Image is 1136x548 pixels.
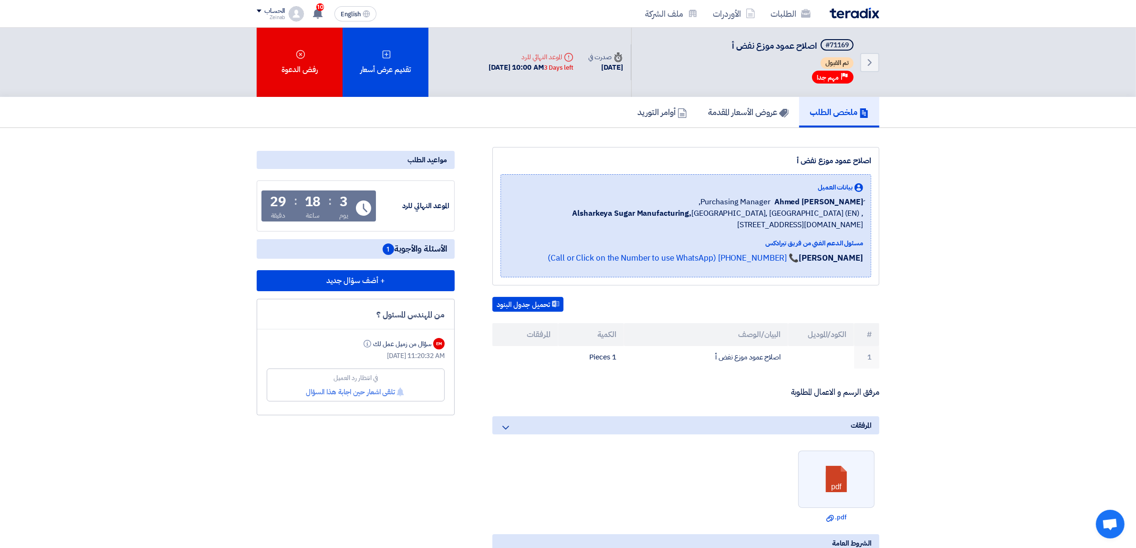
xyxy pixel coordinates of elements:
td: اصلاح عمود موزع نفض أ [624,346,789,369]
div: صدرت في [589,52,623,62]
a: Open chat [1096,510,1125,538]
div: [DATE] [589,62,623,73]
strong: [PERSON_NAME] [799,252,863,264]
td: 1 [854,346,879,369]
p: مرفق الرسم و الاعمال المطلوبة [492,388,879,397]
h5: ملخص الطلب [810,106,869,117]
div: اصلاح عمود موزع نفض أ [500,155,871,167]
span: English [341,11,361,18]
th: # [854,323,879,346]
a: الأوردرات [705,2,763,25]
a: أوامر التوريد [627,97,698,127]
span: بيانات العميل [818,182,853,192]
div: Zeinab [257,15,285,20]
a: الطلبات [763,2,818,25]
th: المرفقات [492,323,558,346]
a: ملف الشركة [637,2,705,25]
td: 1 Pieces [558,346,624,369]
span: الأسئلة والأجوبة [383,243,447,255]
div: #71169 [825,42,849,49]
div: 3 [340,195,348,209]
th: الكمية [558,323,624,346]
div: ساعة [306,211,320,221]
div: دقيقة [271,211,286,221]
span: تم القبول [821,57,854,69]
span: مهم جدا [817,73,839,82]
span: اصلاح عمود موزع نفض أ [732,39,817,52]
div: يوم [339,211,348,221]
div: تلقى اشعار حين اجابة هذا السؤال [306,387,406,398]
div: [DATE] 10:00 AM [489,62,573,73]
span: Purchasing Manager, [698,196,771,208]
h5: عروض الأسعار المقدمة [708,106,789,117]
div: الموعد النهائي للرد [489,52,573,62]
a: 📞 [PHONE_NUMBER] (Call or Click on the Number to use WhatsApp) [548,252,799,264]
div: سؤال من زميل عمل لك [362,339,431,349]
div: : [328,192,332,210]
a: .pdf [801,513,872,522]
a: ملخص الطلب [799,97,879,127]
div: 3 Days left [544,63,573,73]
div: [DATE] 11:20:32 AM [267,351,445,361]
button: تحميل جدول البنود [492,297,563,312]
h5: أوامر التوريد [637,106,687,117]
span: ِAhmed [PERSON_NAME] [774,196,863,208]
b: Alsharkeya Sugar Manufacturing, [572,208,691,219]
th: البيان/الوصف [624,323,789,346]
span: 10 [316,3,324,11]
span: [GEOGRAPHIC_DATA], [GEOGRAPHIC_DATA] (EN) ,[STREET_ADDRESS][DOMAIN_NAME] [509,208,863,231]
div: من المهندس المسئول ؟ [267,309,445,321]
div: مسئول الدعم الفني من فريق تيرادكس [509,238,863,248]
img: Teradix logo [830,8,879,19]
button: English [334,6,376,21]
div: EM [433,338,445,349]
img: profile_test.png [289,6,304,21]
button: + أضف سؤال جديد [257,270,455,291]
a: عروض الأسعار المقدمة [698,97,799,127]
h5: اصلاح عمود موزع نفض أ [732,39,855,53]
div: الموعد النهائي للرد [378,200,449,211]
span: المرفقات [851,420,872,431]
th: الكود/الموديل [788,323,854,346]
span: 1 [383,243,394,255]
div: مواعيد الطلب [257,151,455,169]
div: 18 [305,195,321,209]
div: رفض الدعوة [257,28,343,97]
div: في انتظار رد العميل [334,373,378,383]
div: الحساب [264,7,285,15]
div: : [294,192,297,210]
div: تقديم عرض أسعار [343,28,428,97]
div: 29 [270,195,286,209]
